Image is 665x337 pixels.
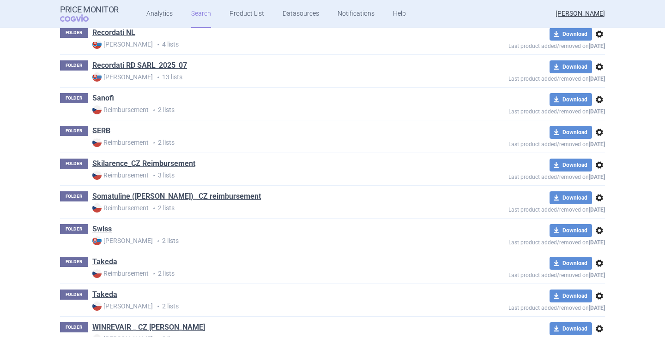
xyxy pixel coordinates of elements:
[149,171,158,180] i: •
[92,269,441,278] p: 2 lists
[550,191,592,204] button: Download
[92,224,112,236] h1: Swiss
[92,171,149,180] strong: Reimbursement
[589,76,605,82] strong: [DATE]
[92,203,149,213] strong: Reimbursement
[92,236,153,245] strong: [PERSON_NAME]
[92,60,187,71] a: Recordati RD SARL_2025_07
[441,270,605,278] p: Last product added/removed on
[92,203,441,213] p: 2 lists
[92,105,102,114] img: CZ
[92,105,149,114] strong: Reimbursement
[550,224,592,237] button: Download
[60,191,88,201] p: FOLDER
[92,28,135,40] h1: Recordati NL
[60,224,88,234] p: FOLDER
[441,171,605,180] p: Last product added/removed on
[92,269,102,278] img: CZ
[60,159,88,169] p: FOLDER
[92,93,114,105] h1: Sanofi
[92,290,117,302] h1: Takeda
[92,126,110,136] a: SERB
[149,204,158,213] i: •
[92,191,261,203] h1: Somatuline (Ipsen)_ CZ reimbursement
[441,73,605,82] p: Last product added/removed on
[60,5,119,23] a: Price MonitorCOGVIO
[589,141,605,148] strong: [DATE]
[149,138,158,148] i: •
[92,191,261,201] a: Somatuline ([PERSON_NAME])_ CZ reimbursement
[153,40,162,49] i: •
[60,257,88,267] p: FOLDER
[92,236,441,246] p: 2 lists
[589,108,605,115] strong: [DATE]
[550,257,592,270] button: Download
[441,41,605,49] p: Last product added/removed on
[92,40,441,49] p: 4 lists
[92,302,441,311] p: 2 lists
[60,126,88,136] p: FOLDER
[92,40,153,49] strong: [PERSON_NAME]
[441,237,605,246] p: Last product added/removed on
[92,72,441,82] p: 13 lists
[441,106,605,115] p: Last product added/removed on
[92,159,195,169] a: Skilarence_CZ Reimbursement
[92,40,102,49] img: SK
[92,105,441,115] p: 2 lists
[92,224,112,234] a: Swiss
[92,290,117,300] a: Takeda
[589,43,605,49] strong: [DATE]
[550,322,592,335] button: Download
[441,139,605,148] p: Last product added/removed on
[60,93,88,103] p: FOLDER
[153,236,162,246] i: •
[92,93,114,103] a: Sanofi
[92,138,102,147] img: CZ
[550,93,592,106] button: Download
[92,60,187,72] h1: Recordati RD SARL_2025_07
[60,5,119,14] strong: Price Monitor
[153,302,162,311] i: •
[550,126,592,139] button: Download
[92,257,117,269] h1: Takeda
[60,60,88,71] p: FOLDER
[60,322,88,332] p: FOLDER
[92,28,135,38] a: Recordati NL
[92,203,102,213] img: CZ
[92,159,195,171] h1: Skilarence_CZ Reimbursement
[92,322,205,332] a: WINREVAIR _ CZ [PERSON_NAME]
[60,28,88,38] p: FOLDER
[589,239,605,246] strong: [DATE]
[92,257,117,267] a: Takeda
[92,138,441,148] p: 2 lists
[153,73,162,82] i: •
[550,28,592,41] button: Download
[550,159,592,171] button: Download
[92,126,110,138] h1: SERB
[149,106,158,115] i: •
[589,174,605,180] strong: [DATE]
[60,290,88,300] p: FOLDER
[92,171,102,180] img: CZ
[589,207,605,213] strong: [DATE]
[441,302,605,311] p: Last product added/removed on
[92,302,153,311] strong: [PERSON_NAME]
[550,290,592,302] button: Download
[550,60,592,73] button: Download
[60,14,102,22] span: COGVIO
[92,138,149,147] strong: Reimbursement
[441,204,605,213] p: Last product added/removed on
[92,322,205,334] h1: WINREVAIR _ CZ max price
[92,72,102,82] img: SK
[92,302,102,311] img: CZ
[92,269,149,278] strong: Reimbursement
[589,272,605,278] strong: [DATE]
[92,236,102,245] img: SK
[92,171,441,180] p: 3 lists
[92,72,153,82] strong: [PERSON_NAME]
[589,305,605,311] strong: [DATE]
[149,269,158,278] i: •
